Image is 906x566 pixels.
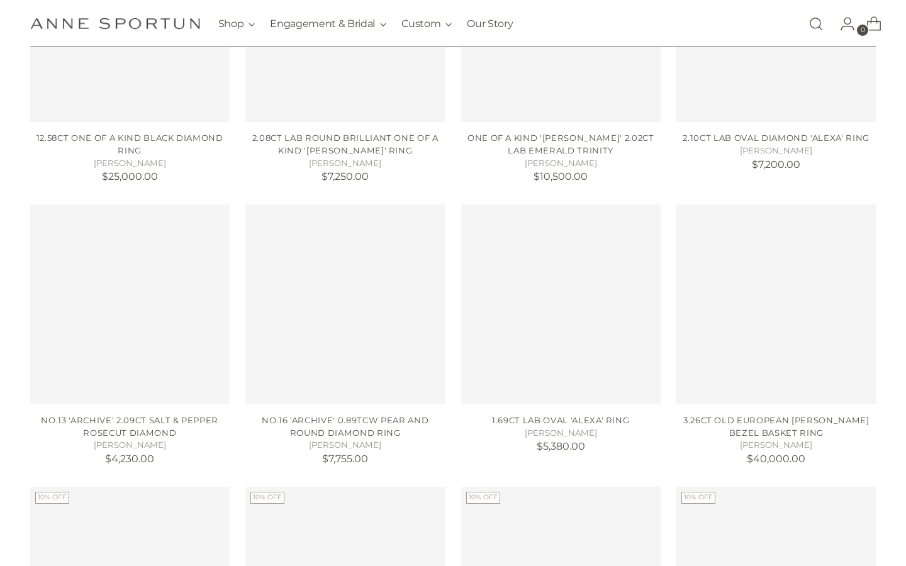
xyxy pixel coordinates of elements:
span: $5,380.00 [537,440,585,452]
a: 3.26ct Old European Diamond Anne Bezel Basket Ring [676,204,876,404]
span: $4,230.00 [105,453,154,465]
a: Open search modal [803,11,829,36]
span: $40,000.00 [747,453,805,465]
h5: [PERSON_NAME] [676,145,876,157]
span: $7,200.00 [752,158,800,170]
a: 2.08ct Lab Round Brilliant One of a Kind '[PERSON_NAME]' Ring [252,133,439,155]
a: No.16 'Archive' 0.89tcw Pear and Round Diamond Ring [245,204,445,404]
span: 0 [857,25,868,36]
span: $25,000.00 [102,170,158,182]
h5: [PERSON_NAME] [461,427,661,440]
h5: [PERSON_NAME] [30,157,230,170]
a: No.16 'Archive' 0.89tcw Pear and Round Diamond Ring [262,415,428,438]
a: 1.69ct Lab Oval 'Alexa' Ring [492,415,629,425]
a: 1.69ct Lab Oval 'Alexa' Ring [461,204,661,404]
a: No.13 'Archive' 2.09ct Salt & Pepper Rosecut Diamond [41,415,218,438]
a: Anne Sportun Fine Jewellery [30,18,200,30]
button: Custom [401,10,452,38]
h5: [PERSON_NAME] [676,439,876,452]
a: Open cart modal [856,11,881,36]
span: $7,250.00 [322,170,369,182]
span: $10,500.00 [534,170,588,182]
a: One Of a Kind '[PERSON_NAME]' 2.02ct Lab Emerald Trinity [467,133,654,155]
span: $7,755.00 [322,453,368,465]
h5: [PERSON_NAME] [30,439,230,452]
h5: [PERSON_NAME] [245,439,445,452]
a: 12.58ct One of a Kind Black Diamond Ring [36,133,223,155]
a: Our Story [467,10,513,38]
a: No.13 'Archive' 2.09ct Salt & Pepper Rosecut Diamond [30,204,230,404]
h5: [PERSON_NAME] [461,157,661,170]
button: Shop [218,10,255,38]
button: Engagement & Bridal [270,10,386,38]
a: Go to the account page [830,11,855,36]
a: 2.10ct Lab Oval Diamond 'Alexa' Ring [683,133,870,143]
h5: [PERSON_NAME] [245,157,445,170]
a: 3.26ct Old European [PERSON_NAME] Bezel Basket Ring [683,415,870,438]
